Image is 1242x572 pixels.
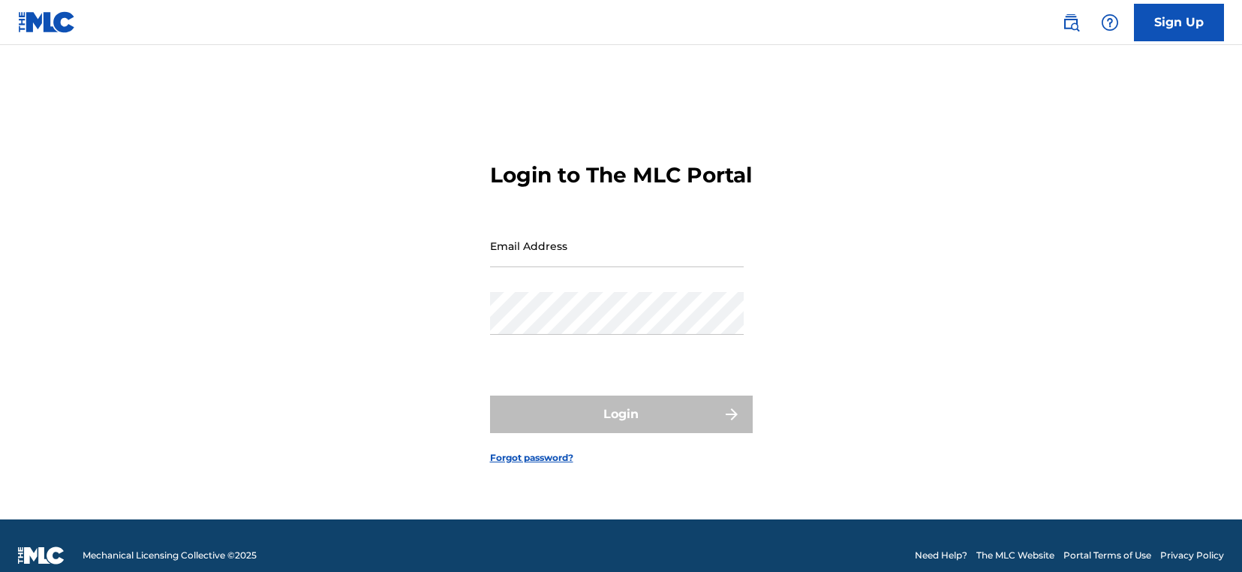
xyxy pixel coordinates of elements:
a: Portal Terms of Use [1063,549,1151,562]
img: search [1062,14,1080,32]
a: The MLC Website [976,549,1054,562]
a: Need Help? [915,549,967,562]
img: MLC Logo [18,11,76,33]
span: Mechanical Licensing Collective © 2025 [83,549,257,562]
a: Public Search [1056,8,1086,38]
h3: Login to The MLC Portal [490,162,752,188]
a: Forgot password? [490,451,573,465]
a: Privacy Policy [1160,549,1224,562]
a: Sign Up [1134,4,1224,41]
img: help [1101,14,1119,32]
div: Help [1095,8,1125,38]
img: logo [18,546,65,564]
